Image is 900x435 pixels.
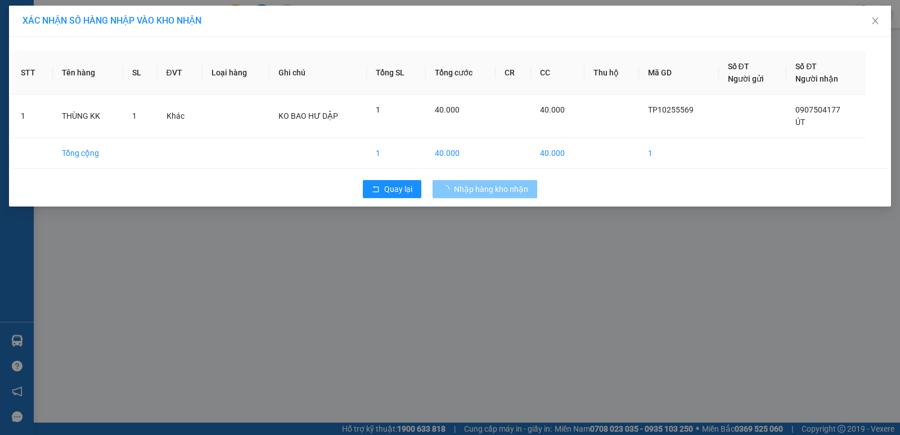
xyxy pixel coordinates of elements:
[531,138,584,169] td: 40.000
[540,105,565,114] span: 40.000
[426,51,496,95] th: Tổng cước
[363,180,421,198] button: rollbackQuay lại
[795,62,817,71] span: Số ĐT
[384,183,412,195] span: Quay lại
[53,95,124,138] td: THÙNG KK
[871,16,880,25] span: close
[496,51,531,95] th: CR
[367,51,425,95] th: Tổng SL
[132,111,137,120] span: 1
[433,180,537,198] button: Nhập hàng kho nhận
[795,74,838,83] span: Người nhận
[12,51,53,95] th: STT
[531,51,584,95] th: CC
[435,105,460,114] span: 40.000
[269,51,367,95] th: Ghi chú
[795,118,805,127] span: ÚT
[795,105,840,114] span: 0907504177
[367,138,425,169] td: 1
[728,62,749,71] span: Số ĐT
[648,105,694,114] span: TP10255569
[639,138,719,169] td: 1
[859,6,891,37] button: Close
[123,51,157,95] th: SL
[426,138,496,169] td: 40.000
[202,51,269,95] th: Loại hàng
[584,51,639,95] th: Thu hộ
[53,51,124,95] th: Tên hàng
[157,51,202,95] th: ĐVT
[376,105,380,114] span: 1
[454,183,528,195] span: Nhập hàng kho nhận
[728,74,764,83] span: Người gửi
[53,138,124,169] td: Tổng cộng
[22,15,201,26] span: XÁC NHẬN SỐ HÀNG NHẬP VÀO KHO NHẬN
[442,185,454,193] span: loading
[278,111,338,120] span: KO BAO HƯ DẬP
[12,95,53,138] td: 1
[639,51,719,95] th: Mã GD
[372,185,380,194] span: rollback
[157,95,202,138] td: Khác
